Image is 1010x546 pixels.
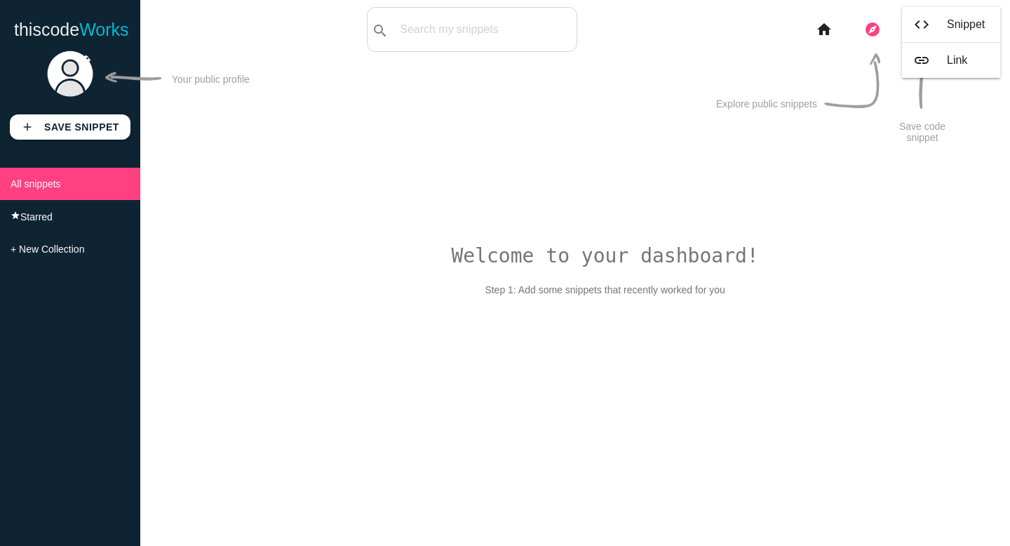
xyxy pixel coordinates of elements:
[902,7,1000,42] a: codeSnippet
[105,49,161,105] img: str-arrow.svg
[902,43,1000,78] a: linkLink
[20,211,53,222] span: Starred
[824,53,880,109] img: curv-arrow.svg
[11,244,84,255] span: + New Collection
[372,8,389,53] i: search
[44,121,119,133] b: Save Snippet
[913,17,930,32] i: code
[172,74,250,95] p: Your public profile
[864,7,881,52] i: explore
[894,53,950,109] img: str-arrow.svg
[368,8,393,51] button: search
[11,211,20,220] i: star
[10,114,130,140] a: addSave Snippet
[393,15,577,44] input: Search my snippets
[11,178,61,189] span: All snippets
[46,49,95,98] img: user.png
[816,7,833,52] i: home
[21,114,34,140] i: add
[716,98,817,109] p: Explore public snippets
[79,20,128,39] span: Works
[894,121,950,143] p: Save code snippet
[14,7,129,52] a: thiscodeWorks
[913,53,930,68] i: link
